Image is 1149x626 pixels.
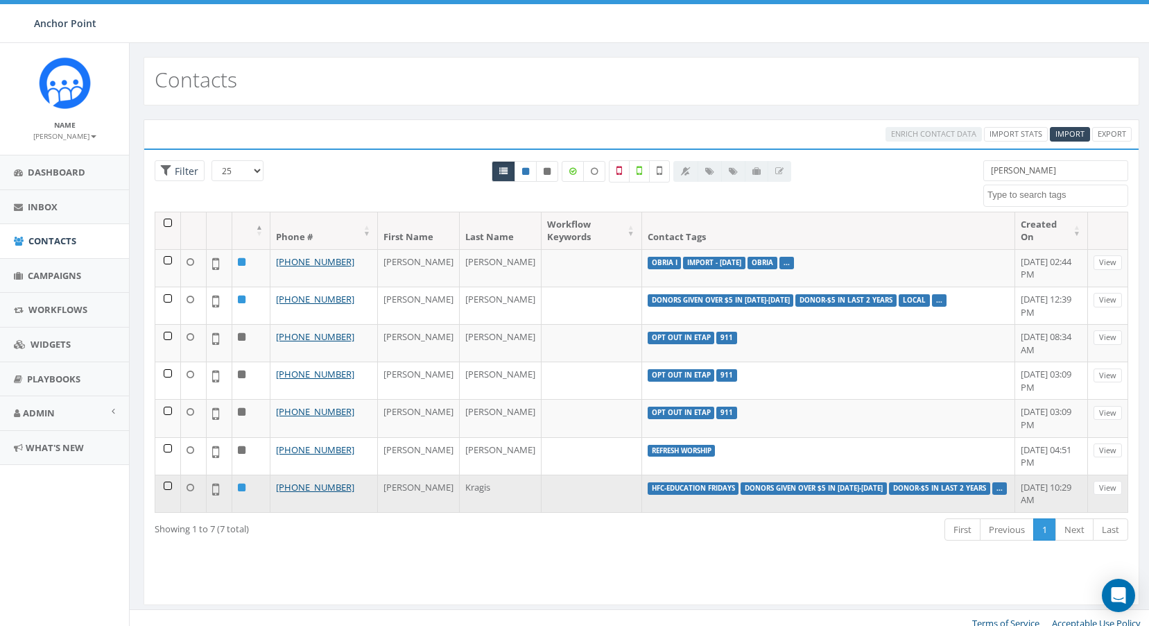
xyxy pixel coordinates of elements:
label: Opt Out in eTap [648,369,715,382]
a: [PHONE_NUMBER] [276,293,354,305]
td: [PERSON_NAME] [460,324,542,362]
span: Advance Filter [155,160,205,182]
a: All contacts [492,161,515,182]
a: Last [1093,518,1128,541]
div: Showing 1 to 7 (7 total) [155,517,548,536]
span: Contacts [28,235,76,247]
span: Campaigns [28,269,81,282]
span: Dashboard [28,166,85,178]
label: Obria [748,257,777,269]
img: Rally_platform_Icon_1.png [39,57,91,109]
td: [PERSON_NAME] [378,437,460,475]
td: [DATE] 04:51 PM [1015,437,1088,475]
span: Anchor Point [34,17,96,30]
a: [PHONE_NUMBER] [276,255,354,268]
label: 911 [716,407,737,419]
td: [PERSON_NAME] [378,249,460,287]
td: [DATE] 08:34 AM [1015,324,1088,362]
i: This phone number is unsubscribed and has opted-out of all texts. [544,167,551,176]
a: Next [1055,518,1094,541]
label: HFC-Education Fridays [648,482,739,495]
label: Obria I [648,257,682,269]
span: Import [1055,128,1085,139]
a: [PERSON_NAME] [33,129,96,142]
a: [PHONE_NUMBER] [276,330,354,343]
h2: Contacts [155,68,237,91]
a: Previous [980,518,1034,541]
td: [DATE] 02:44 PM [1015,249,1088,287]
td: [DATE] 03:09 PM [1015,362,1088,399]
th: Phone #: activate to sort column ascending [270,212,378,249]
span: Playbooks [27,373,80,385]
label: Donor-$5 in last 2 years [795,294,897,307]
a: 1 [1033,518,1056,541]
span: What's New [26,441,84,454]
small: [PERSON_NAME] [33,131,96,141]
td: [PERSON_NAME] [378,475,460,512]
th: Workflow Keywords: activate to sort column ascending [542,212,642,249]
label: 911 [716,369,737,382]
th: Created On: activate to sort column ascending [1015,212,1088,249]
td: [PERSON_NAME] [378,362,460,399]
a: Active [515,161,537,182]
a: [PHONE_NUMBER] [276,443,354,456]
td: [PERSON_NAME] [378,287,460,324]
th: Contact Tags [642,212,1015,249]
label: 911 [716,332,737,344]
i: This phone number is subscribed and will receive texts. [522,167,529,176]
span: Filter [171,164,198,178]
a: First [944,518,980,541]
label: donors given over $5 in [DATE]-[DATE] [648,294,794,307]
label: donors given over $5 in [DATE]-[DATE] [741,482,887,495]
label: Validated [629,160,650,183]
input: Type to search [983,160,1128,181]
td: [PERSON_NAME] [460,287,542,324]
a: Import [1050,127,1090,142]
a: View [1094,293,1122,307]
label: Opt Out in eTap [648,407,715,419]
td: [DATE] 10:29 AM [1015,475,1088,512]
span: Widgets [31,338,71,350]
td: [DATE] 03:09 PM [1015,399,1088,437]
a: ... [996,484,1003,493]
a: View [1094,406,1122,421]
a: Export [1092,127,1132,142]
a: [PHONE_NUMBER] [276,481,354,493]
label: Refresh Worship [648,445,716,457]
a: View [1094,255,1122,270]
td: [DATE] 12:39 PM [1015,287,1088,324]
label: Import - [DATE] [683,257,745,269]
span: Inbox [28,201,58,213]
span: Workflows [28,303,87,316]
label: Not Validated [649,160,670,183]
a: View [1094,369,1122,383]
a: View [1094,330,1122,345]
th: Last Name [460,212,542,249]
td: [PERSON_NAME] [460,437,542,475]
span: CSV files only [1055,128,1085,139]
label: Not a Mobile [609,160,630,183]
a: ... [936,296,942,305]
td: [PERSON_NAME] [460,249,542,287]
label: Opt Out in eTap [648,332,715,344]
a: [PHONE_NUMBER] [276,405,354,418]
label: Donor-$5 in last 2 years [889,482,990,495]
label: Data Enriched [562,161,584,182]
label: local [899,294,930,307]
td: [PERSON_NAME] [378,324,460,362]
a: ... [784,258,790,267]
span: Admin [23,407,55,419]
td: Kragis [460,475,542,512]
textarea: Search [987,189,1128,201]
a: [PHONE_NUMBER] [276,368,354,380]
th: First Name [378,212,460,249]
small: Name [54,120,76,130]
a: View [1094,481,1122,496]
td: [PERSON_NAME] [460,362,542,399]
label: Data not Enriched [583,161,605,182]
a: Import Stats [984,127,1048,142]
div: Open Intercom Messenger [1102,579,1135,612]
td: [PERSON_NAME] [378,399,460,437]
td: [PERSON_NAME] [460,399,542,437]
a: View [1094,443,1122,458]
